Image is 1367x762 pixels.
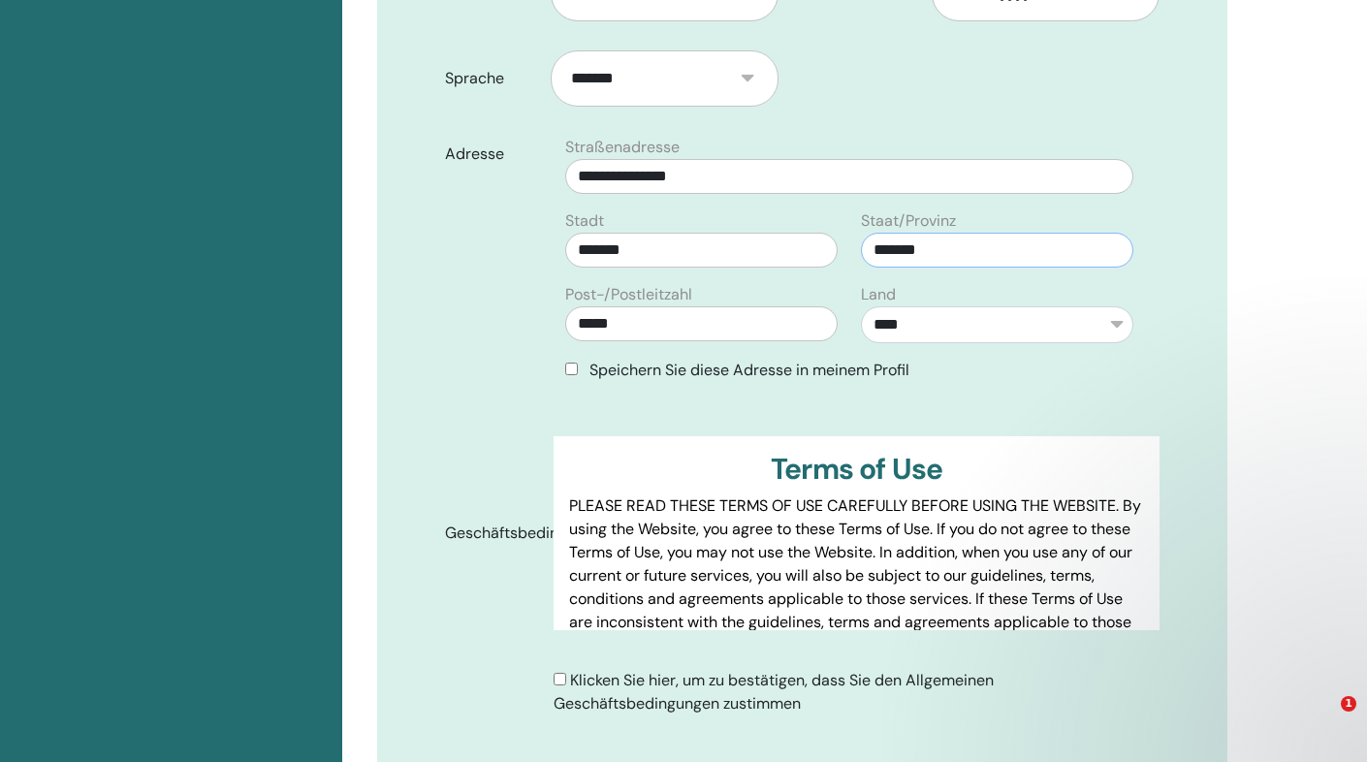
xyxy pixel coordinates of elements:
p: PLEASE READ THESE TERMS OF USE CAREFULLY BEFORE USING THE WEBSITE. By using the Website, you agre... [569,494,1144,657]
span: 1 [1341,696,1356,712]
label: Stadt [565,209,604,233]
label: Land [861,283,896,306]
span: Speichern Sie diese Adresse in meinem Profil [589,360,909,380]
label: Adresse [430,136,555,173]
iframe: Intercom notifications Nachricht [979,320,1367,690]
iframe: Intercom live chat [1301,696,1348,743]
span: Klicken Sie hier, um zu bestätigen, dass Sie den Allgemeinen Geschäftsbedingungen zustimmen [554,670,994,714]
label: Geschäftsbedingungen [430,515,555,552]
h3: Terms of Use [569,452,1144,487]
label: Staat/Provinz [861,209,956,233]
label: Post-/Postleitzahl [565,283,692,306]
label: Straßenadresse [565,136,680,159]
